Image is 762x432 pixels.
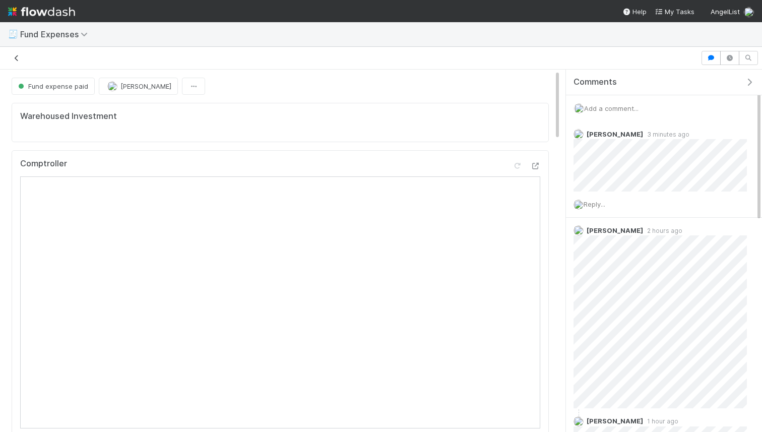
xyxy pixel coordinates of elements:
span: Comments [574,77,617,87]
img: avatar_d2b43477-63dc-4e62-be5b-6fdd450c05a1.png [574,200,584,210]
h5: Warehoused Investment [20,111,117,121]
span: [PERSON_NAME] [587,417,643,425]
img: avatar_d2b43477-63dc-4e62-be5b-6fdd450c05a1.png [574,416,584,426]
span: [PERSON_NAME] [587,226,643,234]
span: Add a comment... [584,104,639,112]
span: AngelList [711,8,740,16]
span: [PERSON_NAME] [587,130,643,138]
div: Help [622,7,647,17]
img: avatar_d2b43477-63dc-4e62-be5b-6fdd450c05a1.png [744,7,754,17]
img: logo-inverted-e16ddd16eac7371096b0.svg [8,3,75,20]
span: 2 hours ago [643,227,682,234]
span: 🧾 [8,30,18,38]
span: My Tasks [655,8,694,16]
img: avatar_93b89fca-d03a-423a-b274-3dd03f0a621f.png [574,129,584,139]
a: My Tasks [655,7,694,17]
span: Reply... [584,200,605,208]
img: avatar_d2b43477-63dc-4e62-be5b-6fdd450c05a1.png [574,225,584,235]
span: 3 minutes ago [643,131,689,138]
img: avatar_d2b43477-63dc-4e62-be5b-6fdd450c05a1.png [574,103,584,113]
h5: Comptroller [20,159,67,169]
span: 1 hour ago [643,417,678,425]
span: Fund Expenses [20,29,93,39]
